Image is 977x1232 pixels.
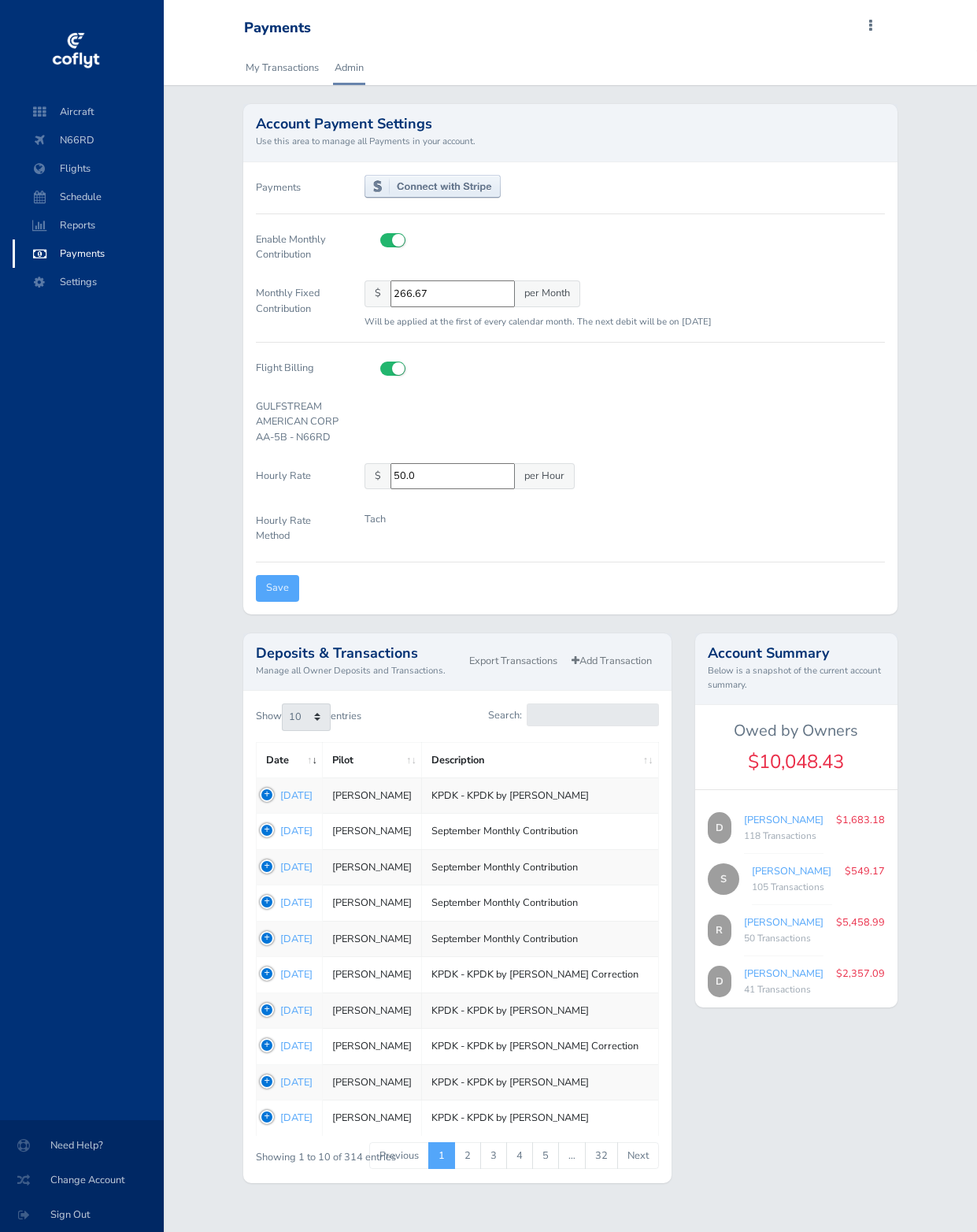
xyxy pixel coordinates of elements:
[333,50,365,85] a: Admin
[744,813,823,827] a: [PERSON_NAME]
[422,957,659,993] td: KPDK - KPDK by [PERSON_NAME] Correction
[244,50,320,85] a: My Transactions
[454,1142,481,1169] a: 2
[422,1064,659,1100] td: KPDK - KPDK by [PERSON_NAME]
[244,280,353,329] label: Monthly Fixed Contribution
[280,1039,313,1053] a: [DATE]
[244,227,353,268] label: Enable Monthly Contribution
[282,703,331,730] select: Showentries
[256,134,885,148] small: Use this area to manage all Payments in your account.
[257,742,323,777] th: Date: activate to sort column ascending
[617,1142,659,1169] a: Next
[323,1064,422,1100] td: [PERSON_NAME]
[28,211,148,239] span: Reports
[428,1142,455,1169] a: 1
[323,1029,422,1064] td: [PERSON_NAME]
[280,896,313,910] a: [DATE]
[323,1100,422,1136] td: [PERSON_NAME]
[323,777,422,813] td: [PERSON_NAME]
[365,463,391,489] span: $
[422,885,659,921] td: September Monthly Contribution
[708,863,739,895] span: S
[422,742,659,777] th: Description: activate to sort column ascending
[280,967,313,982] a: [DATE]
[256,1141,412,1165] div: Showing 1 to 10 of 314 entries
[422,814,659,849] td: September Monthly Contribution
[280,789,313,803] a: [DATE]
[256,117,885,131] h2: Account Payment Settings
[244,508,353,549] label: Hourly Rate Method
[256,175,301,201] label: Payments
[280,932,313,946] a: [DATE]
[28,98,148,126] span: Aircraft
[28,268,148,296] span: Settings
[422,993,659,1028] td: KPDK - KPDK by [PERSON_NAME]
[280,1111,313,1125] a: [DATE]
[19,1131,145,1160] span: Need Help?
[244,355,353,381] label: Flight Billing
[365,511,386,527] p: Tach
[744,931,823,947] div: 50 Transactions
[323,814,422,849] td: [PERSON_NAME]
[836,812,885,828] p: $1,683.18
[744,915,823,930] a: [PERSON_NAME]
[488,703,659,726] label: Search:
[532,1142,559,1169] a: 5
[695,722,897,740] h5: Owed by Owners
[708,915,731,946] span: R
[462,650,564,673] a: Export Transactions
[256,575,299,601] input: Save
[256,646,462,660] h2: Deposits & Transactions
[564,650,659,673] a: Add Transaction
[422,777,659,813] td: KPDK - KPDK by [PERSON_NAME]
[19,1166,145,1194] span: Change Account
[323,921,422,956] td: [PERSON_NAME]
[50,28,102,75] img: coflyt logo
[422,849,659,885] td: September Monthly Contribution
[323,993,422,1028] td: [PERSON_NAME]
[280,824,313,838] a: [DATE]
[752,864,831,878] a: [PERSON_NAME]
[480,1142,507,1169] a: 3
[280,1075,313,1089] a: [DATE]
[845,863,885,879] p: $549.17
[708,646,885,660] h2: Account Summary
[744,829,823,844] div: 118 Transactions
[256,663,462,677] small: Manage all Owner Deposits and Transactions.
[323,885,422,921] td: [PERSON_NAME]
[365,175,501,199] img: stripe-connect-c255eb9ebfc5316c8b257b833e9128a69e6f0df0262c56b5df0f3f4dcfbe27cf.png
[836,915,885,930] p: $5,458.99
[708,663,885,692] small: Below is a snapshot of the current account summary.
[280,860,313,874] a: [DATE]
[836,966,885,982] p: $2,357.09
[365,280,391,306] span: $
[744,967,823,981] a: [PERSON_NAME]
[708,966,731,997] span: D
[28,126,148,154] span: N66RD
[506,1142,533,1169] a: 4
[244,20,311,37] div: Payments
[514,280,580,306] span: per Month
[280,1004,313,1018] a: [DATE]
[323,742,422,777] th: Pilot: activate to sort column ascending
[752,880,832,896] div: 105 Transactions
[422,1100,659,1136] td: KPDK - KPDK by [PERSON_NAME]
[28,154,148,183] span: Flights
[28,239,148,268] span: Payments
[28,183,148,211] span: Schedule
[365,315,712,328] small: Will be applied at the first of every calendar month. The next debit will be on [DATE]
[708,812,731,844] span: D
[323,849,422,885] td: [PERSON_NAME]
[323,957,422,993] td: [PERSON_NAME]
[422,921,659,956] td: September Monthly Contribution
[256,703,361,730] label: Show entries
[744,982,823,998] div: 41 Transactions
[19,1200,145,1229] span: Sign Out
[585,1142,618,1169] a: 32
[695,747,897,777] div: $10,048.43
[527,703,659,726] input: Search:
[422,1029,659,1064] td: KPDK - KPDK by [PERSON_NAME] Correction
[244,463,353,495] label: Hourly Rate
[244,394,353,451] label: GULFSTREAM AMERICAN CORP AA-5B - N66RD
[514,463,575,489] span: per Hour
